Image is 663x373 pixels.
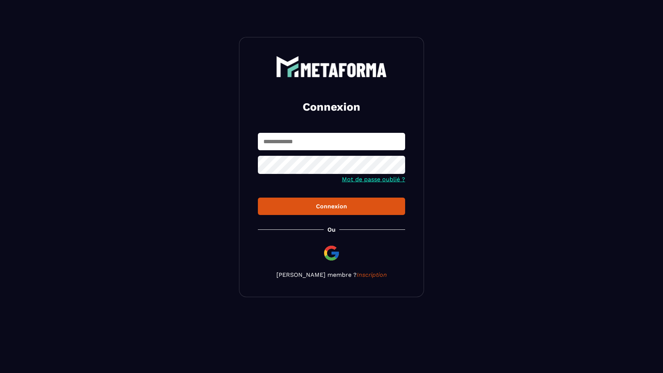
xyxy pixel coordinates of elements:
[342,176,405,183] a: Mot de passe oublié ?
[267,100,396,114] h2: Connexion
[258,271,405,278] p: [PERSON_NAME] membre ?
[264,203,399,210] div: Connexion
[323,244,340,262] img: google
[276,56,387,77] img: logo
[327,226,336,233] p: Ou
[258,198,405,215] button: Connexion
[258,56,405,77] a: logo
[357,271,387,278] a: Inscription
